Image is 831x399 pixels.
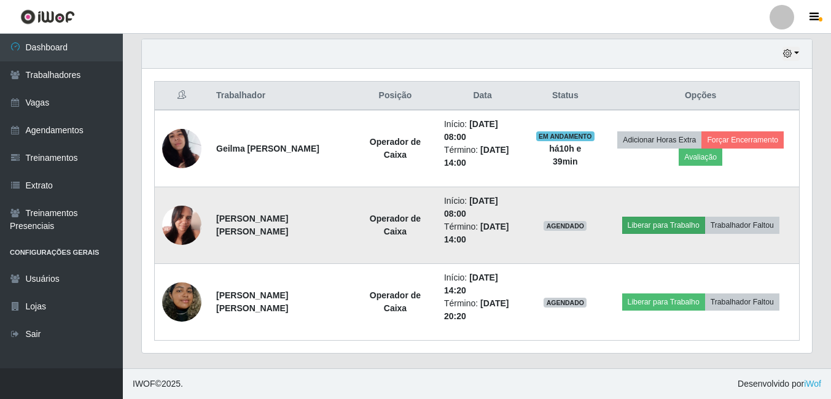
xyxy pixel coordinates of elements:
[216,214,288,236] strong: [PERSON_NAME] [PERSON_NAME]
[162,114,201,184] img: 1699231984036.jpeg
[133,378,183,390] span: © 2025 .
[133,379,155,389] span: IWOF
[444,144,521,169] li: Término:
[370,290,421,313] strong: Operador de Caixa
[528,82,602,110] th: Status
[444,220,521,246] li: Término:
[444,271,521,297] li: Início:
[622,293,705,311] button: Liberar para Trabalho
[549,144,581,166] strong: há 10 h e 39 min
[444,118,521,144] li: Início:
[444,196,498,219] time: [DATE] 08:00
[544,298,587,308] span: AGENDADO
[602,82,799,110] th: Opções
[216,290,288,313] strong: [PERSON_NAME] [PERSON_NAME]
[209,82,354,110] th: Trabalhador
[536,131,595,141] span: EM ANDAMENTO
[20,9,75,25] img: CoreUI Logo
[705,217,779,234] button: Trabalhador Faltou
[679,149,722,166] button: Avaliação
[216,144,319,153] strong: Geilma [PERSON_NAME]
[701,131,784,149] button: Forçar Encerramento
[738,378,821,390] span: Desenvolvido por
[354,82,437,110] th: Posição
[437,82,528,110] th: Data
[162,267,201,337] img: 1724357310463.jpeg
[444,297,521,323] li: Término:
[370,137,421,160] strong: Operador de Caixa
[544,221,587,231] span: AGENDADO
[444,273,498,295] time: [DATE] 14:20
[705,293,779,311] button: Trabalhador Faltou
[622,217,705,234] button: Liberar para Trabalho
[444,195,521,220] li: Início:
[162,199,201,251] img: 1749323828428.jpeg
[444,119,498,142] time: [DATE] 08:00
[617,131,701,149] button: Adicionar Horas Extra
[370,214,421,236] strong: Operador de Caixa
[804,379,821,389] a: iWof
